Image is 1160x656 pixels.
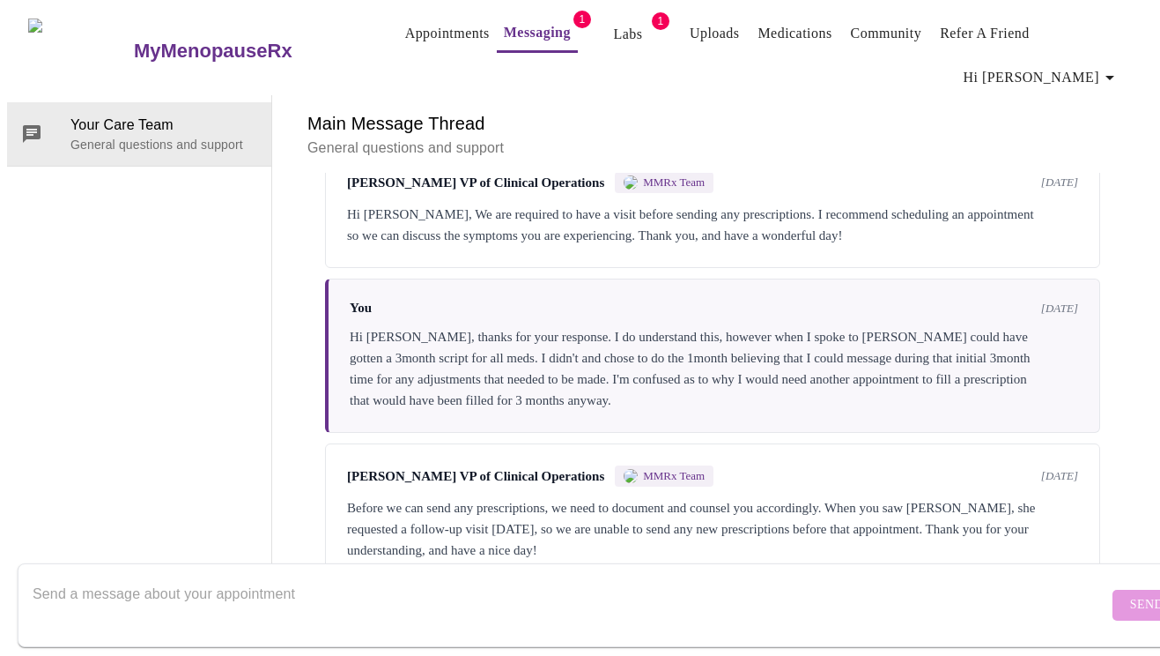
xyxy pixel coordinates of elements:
[398,16,497,51] button: Appointments
[1041,302,1078,316] span: [DATE]
[347,204,1078,246] div: Hi [PERSON_NAME], We are required to have a visit before sending any prescriptions. I recommend s...
[573,11,591,28] span: 1
[405,21,490,46] a: Appointments
[643,469,705,483] span: MMRx Team
[1041,469,1078,483] span: [DATE]
[131,20,362,82] a: MyMenopauseRx
[844,16,929,51] button: Community
[957,60,1127,95] button: Hi [PERSON_NAME]
[307,109,1118,138] h6: Main Message Thread
[28,19,131,85] img: MyMenopauseRx Logo
[757,21,831,46] a: Medications
[652,12,669,30] span: 1
[683,16,747,51] button: Uploads
[1041,175,1078,190] span: [DATE]
[964,65,1120,90] span: Hi [PERSON_NAME]
[350,326,1078,411] div: Hi [PERSON_NAME], thanks for your response. I do understand this, however when I spoke to [PERSON...
[504,20,571,45] a: Messaging
[624,175,638,190] img: MMRX
[851,21,922,46] a: Community
[624,469,638,483] img: MMRX
[70,136,257,153] p: General questions and support
[347,175,604,190] span: [PERSON_NAME] VP of Clinical Operations
[33,577,1108,633] textarea: Send a message about your appointment
[690,21,740,46] a: Uploads
[7,102,271,166] div: Your Care TeamGeneral questions and support
[134,40,292,63] h3: MyMenopauseRx
[613,22,642,47] a: Labs
[347,469,604,484] span: [PERSON_NAME] VP of Clinical Operations
[70,115,257,136] span: Your Care Team
[643,175,705,190] span: MMRx Team
[347,497,1078,561] div: Before we can send any prescriptions, we need to document and counsel you accordingly. When you s...
[940,21,1030,46] a: Refer a Friend
[750,16,839,51] button: Medications
[497,15,578,53] button: Messaging
[307,138,1118,159] p: General questions and support
[600,17,656,52] button: Labs
[350,301,372,316] span: You
[933,16,1037,51] button: Refer a Friend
